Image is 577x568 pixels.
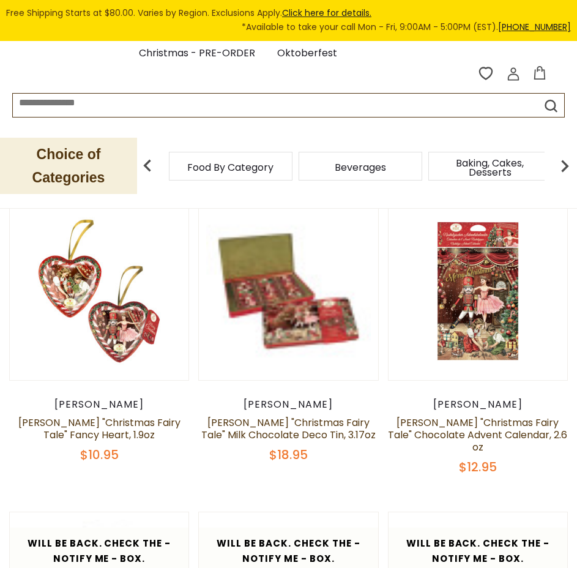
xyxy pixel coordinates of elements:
span: *Available to take your call Mon - Fri, 9:00AM - 5:00PM (EST). [242,20,571,34]
a: Baking, Cakes, Desserts [441,159,539,177]
a: [PERSON_NAME] "Christmas Fairy Tale" Chocolate Advent Calendar, 2.6 oz [388,416,567,454]
a: [PERSON_NAME] "Christmas Fairy Tale" Milk Chocolate Deco Tin, 3.17oz [201,416,376,442]
div: Free Shipping Starts at $80.00. Varies by Region. Exclusions Apply. [6,6,571,35]
a: [PERSON_NAME] "Christmas Fairy Tale" Fancy Heart, 1.9oz [18,416,181,442]
a: Oktoberfest [277,45,337,62]
img: Heidel Christmas Fairy Tale Chocolate Advent Calendar [389,201,567,380]
img: Heidel Christmas Fairy Tale Fancy Heart [10,201,188,380]
a: [PHONE_NUMBER] [498,21,571,33]
a: Beverages [335,163,386,172]
a: Food By Category [187,163,274,172]
a: Christmas - PRE-ORDER [139,45,255,62]
span: $18.95 [269,446,308,463]
div: [PERSON_NAME] [9,398,189,411]
span: $10.95 [80,446,119,463]
img: next arrow [553,154,577,178]
img: previous arrow [135,154,160,178]
a: Click here for details. [282,7,371,19]
img: Heidel Christmas Fairy tale Milk Chocolate Deco Tin [199,201,378,380]
div: [PERSON_NAME] [388,398,568,411]
div: [PERSON_NAME] [198,398,378,411]
span: $12.95 [459,458,497,476]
